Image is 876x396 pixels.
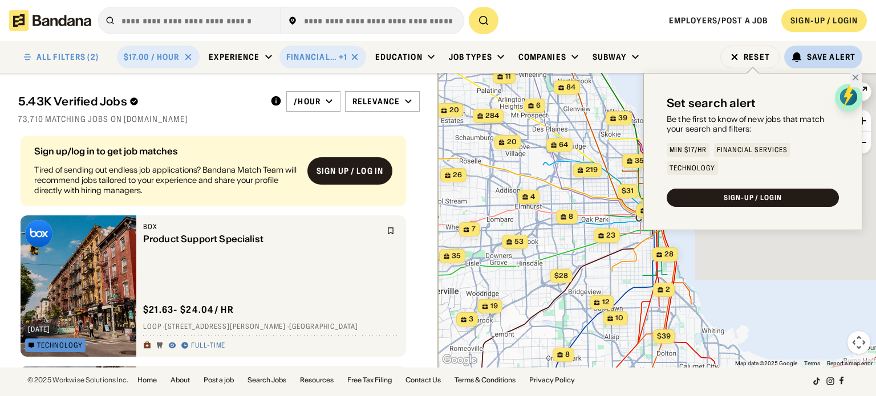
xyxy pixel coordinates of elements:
div: Be the first to know of new jobs that match your search and filters: [667,115,839,134]
div: $17.00 / hour [124,52,180,62]
div: Sign up / Log in [317,166,383,176]
div: SIGN-UP / LOGIN [724,194,782,201]
a: Post a job [204,377,234,383]
button: Map camera controls [847,331,870,354]
span: 39 [618,113,627,123]
div: /hour [294,96,321,107]
div: SIGN-UP / LOGIN [790,15,858,26]
span: 19 [490,301,498,311]
span: 20 [449,105,459,115]
div: Reset [744,53,770,61]
div: Experience [209,52,259,62]
div: Companies [518,52,566,62]
span: 23 [606,231,615,240]
div: 73,710 matching jobs on [DOMAIN_NAME] [18,114,420,124]
a: Terms (opens in new tab) [804,360,820,366]
span: 28 [664,250,674,259]
span: 26 [453,170,462,180]
img: Google [441,353,478,368]
a: Privacy Policy [529,377,575,383]
span: 4 [530,192,535,202]
span: 8 [565,350,570,360]
span: 284 [485,111,499,121]
span: 84 [566,83,575,92]
span: 10 [615,313,623,323]
a: Home [137,377,157,383]
span: 20 [507,137,517,147]
div: © 2025 Workwise Solutions Inc. [27,377,128,383]
a: Employers/Post a job [669,15,768,26]
div: Technology [670,165,715,172]
span: 7 [472,224,476,234]
div: Sign up/log in to get job matches [34,146,298,156]
span: 35 [452,251,461,261]
div: +1 [339,52,347,62]
span: 2 [666,285,670,295]
div: Technology [37,342,83,349]
div: Relevance [352,96,400,107]
div: Product Support Specialist [143,234,380,244]
div: Loop · [STREET_ADDRESS][PERSON_NAME] · [GEOGRAPHIC_DATA] [143,322,399,332]
span: 35 [635,156,644,166]
a: Search Jobs [248,377,286,383]
div: [DATE] [28,326,50,333]
span: 6 [536,101,541,111]
div: Education [375,52,423,62]
div: Job Types [449,52,492,62]
div: Financial Services [717,146,788,153]
div: Box [143,222,380,231]
span: 219 [586,165,598,175]
a: Contact Us [405,377,441,383]
a: Terms & Conditions [455,377,516,383]
div: Full-time [191,341,226,350]
span: 64 [559,140,568,150]
a: Report a map error [827,360,873,366]
div: Subway [593,52,627,62]
span: $31 [622,186,634,195]
span: Map data ©2025 Google [735,360,797,366]
div: Financial Services [286,52,337,62]
img: Box logo [25,220,52,247]
span: 53 [514,237,524,247]
div: Min $17/hr [670,146,707,153]
a: Open this area in Google Maps (opens a new window) [441,353,478,368]
span: 11 [505,72,511,81]
a: Resources [300,377,334,383]
span: $39 [657,332,671,340]
div: $ 21.63 - $24.04 / hr [143,304,234,316]
span: 12 [602,297,610,307]
a: About [171,377,190,383]
span: $28 [554,271,568,280]
div: 5.43K Verified Jobs [18,95,261,108]
div: Tired of sending out endless job applications? Bandana Match Team will recommend jobs tailored to... [34,165,298,196]
img: Bandana logotype [9,10,91,31]
a: Free Tax Filing [347,377,392,383]
div: grid [18,131,420,368]
div: Set search alert [667,96,756,110]
span: 3 [469,315,473,324]
span: 8 [569,212,573,222]
div: Save Alert [807,52,855,62]
div: ALL FILTERS (2) [36,53,99,61]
